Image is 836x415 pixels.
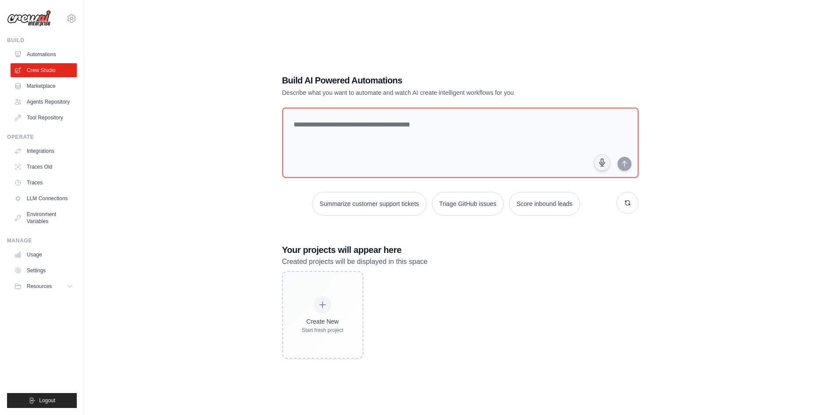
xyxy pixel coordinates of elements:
[11,79,77,93] a: Marketplace
[11,144,77,158] a: Integrations
[11,95,77,109] a: Agents Repository
[594,154,610,171] button: Click to speak your automation idea
[302,327,344,334] div: Start fresh project
[11,111,77,125] a: Tool Repository
[11,47,77,61] a: Automations
[11,248,77,262] a: Usage
[282,74,577,87] h1: Build AI Powered Automations
[27,283,52,290] span: Resources
[617,192,639,214] button: Get new suggestions
[11,191,77,206] a: LLM Connections
[432,192,504,216] button: Triage GitHub issues
[7,10,51,27] img: Logo
[7,393,77,408] button: Logout
[282,256,639,267] p: Created projects will be displayed in this space
[11,63,77,77] a: Crew Studio
[11,207,77,228] a: Environment Variables
[302,317,344,326] div: Create New
[11,160,77,174] a: Traces Old
[39,397,55,404] span: Logout
[7,37,77,44] div: Build
[312,192,426,216] button: Summarize customer support tickets
[11,176,77,190] a: Traces
[7,237,77,244] div: Manage
[282,88,577,97] p: Describe what you want to automate and watch AI create intelligent workflows for you
[11,263,77,278] a: Settings
[7,134,77,141] div: Operate
[509,192,580,216] button: Score inbound leads
[11,279,77,293] button: Resources
[282,244,639,256] h3: Your projects will appear here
